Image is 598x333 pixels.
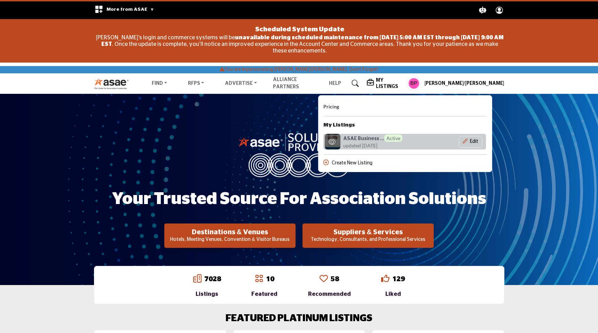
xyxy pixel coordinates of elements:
[331,276,339,283] a: 58
[323,134,418,149] a: asae-business-solutions logo ASAE Business ...Active updated [DATE]
[183,79,209,88] a: RFPs
[459,136,482,148] div: Basic outlined example
[376,77,403,90] h5: My Listings
[220,79,262,88] a: Advertise
[406,76,422,91] button: Show hide supplier dropdown
[112,188,486,210] h1: Your Trusted Source for Association Solutions
[166,228,293,236] h2: Destinations & Venues
[90,1,159,19] div: More from ASAE
[305,228,432,236] h2: Suppliers & Services
[96,23,504,34] div: Scheduled System Update
[323,121,355,129] b: My Listings
[147,79,172,88] a: Find
[193,290,221,298] div: Listings
[305,236,432,243] p: Technology, Consultants, and Professional Services
[255,274,263,284] a: Go to Featured
[273,77,299,89] a: Alliance Partners
[320,274,328,284] a: Go to Recommended
[325,134,340,149] img: asae-business-solutions logo
[424,80,504,87] h5: [PERSON_NAME]/[PERSON_NAME]
[318,95,492,172] div: My Listings
[329,81,341,86] a: Help
[381,274,390,283] i: Go to Liked
[302,224,434,248] button: Suppliers & Services Technology, Consultants, and Professional Services
[392,276,405,283] a: 129
[323,104,339,109] span: Pricing
[459,136,482,148] button: Show Company Details With Edit Page
[381,290,405,298] div: Liked
[204,276,221,283] a: 7028
[251,290,277,298] div: Featured
[343,135,402,142] h6: ASAE Business Solutions
[343,142,377,149] span: updated [DATE]
[96,34,504,55] p: [PERSON_NAME]'s login and commerce systems will be . Once the update is complete, you'll notice a...
[266,276,274,283] a: 10
[101,35,503,47] strong: unavailable during scheduled maintenance from [DATE] 5:00 AM EST through [DATE] 9:00 AM EST
[323,160,487,167] div: Create New Listing
[164,224,296,248] button: Destinations & Venues Hotels, Meeting Venues, Convention & Visitor Bureaus
[367,77,403,90] div: My Listings
[308,290,351,298] div: Recommended
[323,103,339,111] a: Pricing
[226,313,372,325] h2: FEATURED PLATINUM LISTINGS
[238,131,360,177] img: image
[384,135,402,142] span: Active
[166,236,293,243] p: Hotels, Meeting Venues, Convention & Visitor Bureaus
[345,78,363,89] a: Search
[107,7,154,12] span: More from ASAE
[94,78,133,89] img: Site Logo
